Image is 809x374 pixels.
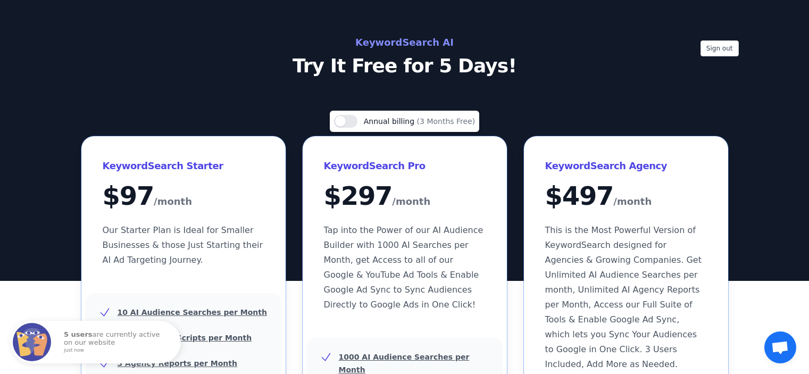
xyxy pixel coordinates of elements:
[392,193,430,210] span: /month
[118,359,237,368] u: 3 Agency Reports per Month
[103,157,264,174] h3: KeywordSearch Starter
[118,334,252,342] u: 5 YouTube Ad Scripts per Month
[154,193,192,210] span: /month
[64,348,167,353] small: just now
[64,331,170,353] p: are currently active on our website
[64,330,93,338] strong: 5 users
[103,225,263,265] span: Our Starter Plan is Ideal for Smaller Businesses & those Just Starting their AI Ad Targeting Jour...
[364,117,417,126] span: Annual billing
[324,225,483,310] span: Tap into the Power of our AI Audience Builder with 1000 AI Searches per Month, get Access to all ...
[613,193,652,210] span: /month
[103,183,264,210] div: $ 97
[324,183,486,210] div: $ 297
[700,40,739,56] button: Sign out
[545,183,707,210] div: $ 497
[764,331,796,363] a: Open chat
[13,323,51,361] img: Fomo
[417,117,476,126] span: (3 Months Free)
[339,353,470,374] u: 1000 AI Audience Searches per Month
[118,308,267,317] u: 10 AI Audience Searches per Month
[166,55,643,77] p: Try It Free for 5 Days!
[545,225,702,369] span: This is the Most Powerful Version of KeywordSearch designed for Agencies & Growing Companies. Get...
[166,34,643,51] h2: KeywordSearch AI
[545,157,707,174] h3: KeywordSearch Agency
[324,157,486,174] h3: KeywordSearch Pro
